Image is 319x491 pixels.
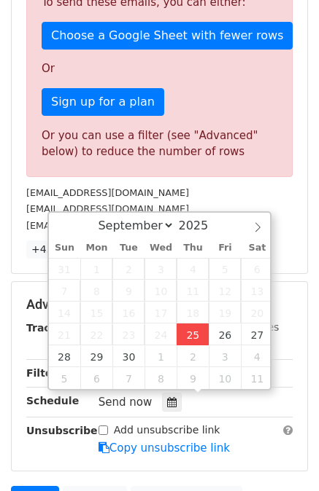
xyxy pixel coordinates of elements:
[145,280,177,302] span: September 10, 2025
[112,345,145,367] span: September 30, 2025
[241,345,273,367] span: October 4, 2025
[99,396,153,409] span: Send now
[26,240,88,259] a: +45 more
[241,258,273,280] span: September 6, 2025
[42,127,277,160] div: Or you can use a filter (see "Advanced" below) to reduce the number of rows
[26,220,189,231] small: [EMAIL_ADDRESS][DOMAIN_NAME]
[145,258,177,280] span: September 3, 2025
[42,88,164,116] a: Sign up for a plan
[241,302,273,323] span: September 20, 2025
[99,441,230,455] a: Copy unsubscribe link
[177,258,209,280] span: September 4, 2025
[209,243,241,253] span: Fri
[80,345,112,367] span: September 29, 2025
[112,367,145,389] span: October 7, 2025
[26,395,79,406] strong: Schedule
[145,345,177,367] span: October 1, 2025
[241,323,273,345] span: September 27, 2025
[112,258,145,280] span: September 2, 2025
[177,367,209,389] span: October 9, 2025
[177,243,209,253] span: Thu
[177,345,209,367] span: October 2, 2025
[80,243,112,253] span: Mon
[177,323,209,345] span: September 25, 2025
[209,302,241,323] span: September 19, 2025
[209,367,241,389] span: October 10, 2025
[241,280,273,302] span: September 13, 2025
[49,323,81,345] span: September 21, 2025
[177,302,209,323] span: September 18, 2025
[49,367,81,389] span: October 5, 2025
[26,203,189,214] small: [EMAIL_ADDRESS][DOMAIN_NAME]
[112,280,145,302] span: September 9, 2025
[112,243,145,253] span: Tue
[49,280,81,302] span: September 7, 2025
[80,323,112,345] span: September 22, 2025
[42,61,277,76] p: Or
[26,322,75,334] strong: Tracking
[145,243,177,253] span: Wed
[26,296,293,313] h5: Advanced
[49,258,81,280] span: August 31, 2025
[42,22,293,50] a: Choose a Google Sheet with fewer rows
[241,367,273,389] span: October 11, 2025
[112,302,145,323] span: September 16, 2025
[80,302,112,323] span: September 15, 2025
[114,423,220,438] label: Add unsubscribe link
[26,187,189,198] small: [EMAIL_ADDRESS][DOMAIN_NAME]
[241,243,273,253] span: Sat
[26,367,64,379] strong: Filters
[80,258,112,280] span: September 1, 2025
[145,323,177,345] span: September 24, 2025
[80,367,112,389] span: October 6, 2025
[174,219,227,232] input: Year
[26,425,98,436] strong: Unsubscribe
[209,280,241,302] span: September 12, 2025
[145,302,177,323] span: September 17, 2025
[49,345,81,367] span: September 28, 2025
[209,258,241,280] span: September 5, 2025
[209,323,241,345] span: September 26, 2025
[177,280,209,302] span: September 11, 2025
[49,302,81,323] span: September 14, 2025
[49,243,81,253] span: Sun
[209,345,241,367] span: October 3, 2025
[246,421,319,491] iframe: Chat Widget
[80,280,112,302] span: September 8, 2025
[112,323,145,345] span: September 23, 2025
[145,367,177,389] span: October 8, 2025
